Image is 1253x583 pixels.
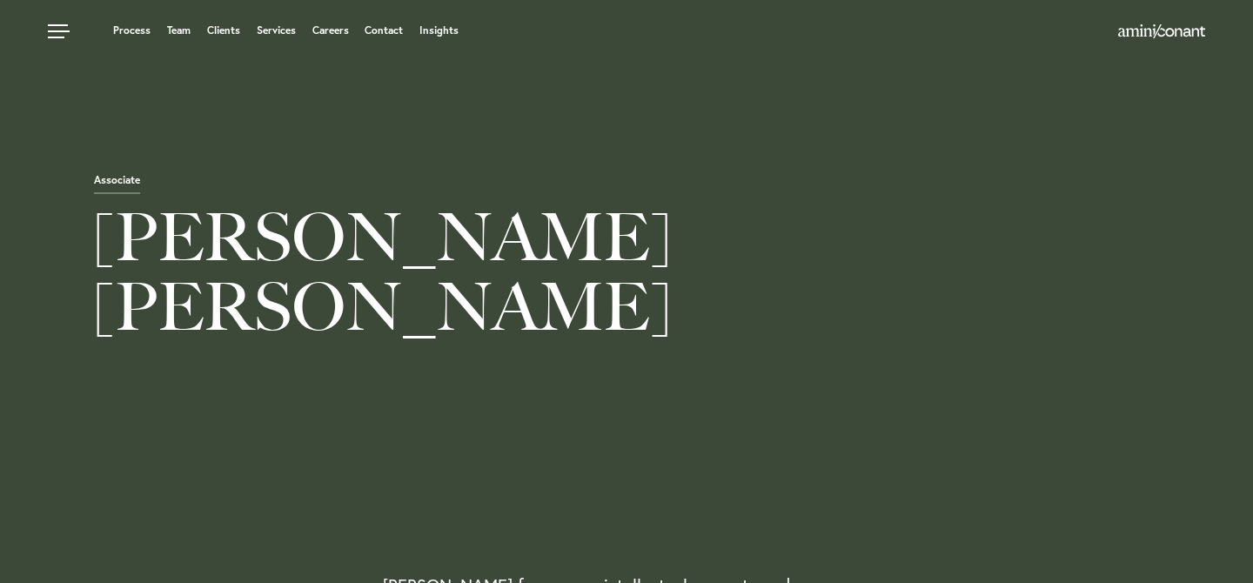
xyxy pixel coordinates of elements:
[365,25,403,36] a: Contact
[1118,25,1205,39] a: Home
[419,25,459,36] a: Insights
[207,25,240,36] a: Clients
[257,25,296,36] a: Services
[94,175,140,194] span: Associate
[1118,24,1205,38] img: Amini & Conant
[167,25,191,36] a: Team
[113,25,151,36] a: Process
[312,25,349,36] a: Careers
